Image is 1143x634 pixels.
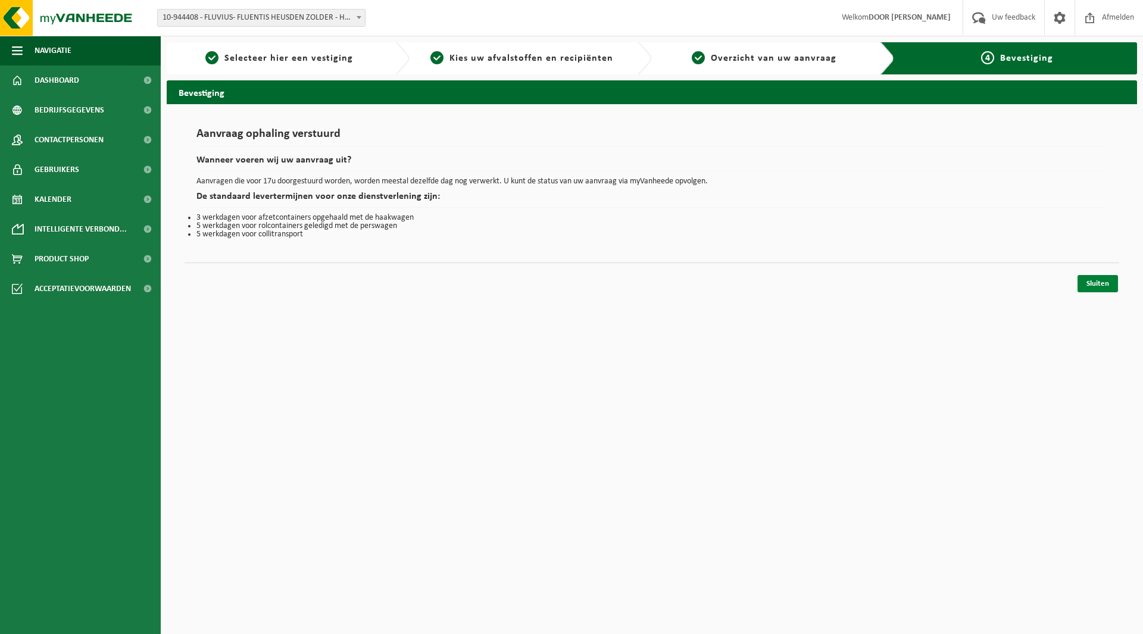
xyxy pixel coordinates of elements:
[173,51,386,65] a: 1Selecteer hier een vestiging
[158,10,365,26] span: 10-944408 - FLUVIUS- FLUENTIS HEUSDEN ZOLDER - HEUSDEN-ZOLDER
[1078,275,1118,292] a: Sluiten
[224,54,353,63] span: Selecteer hier een vestiging
[981,51,994,64] span: 4
[196,192,1107,208] h2: De standaard levertermijnen voor onze dienstverlening zijn:
[35,214,127,244] span: Intelligente verbond...
[167,80,1137,104] h2: Bevestiging
[430,51,444,64] span: 2
[196,214,1107,222] li: 3 werkdagen voor afzetcontainers opgehaald met de haakwagen
[35,244,89,274] span: Product Shop
[196,128,1107,146] h1: Aanvraag ophaling verstuurd
[658,51,871,65] a: 3Overzicht van uw aanvraag
[205,51,218,64] span: 1
[1000,54,1053,63] span: Bevestiging
[449,54,613,63] span: Kies uw afvalstoffen en recipiënten
[196,177,1107,186] p: Aanvragen die voor 17u doorgestuurd worden, worden meestal dezelfde dag nog verwerkt. U kunt de s...
[35,36,71,65] span: Navigatie
[35,65,79,95] span: Dashboard
[35,95,104,125] span: Bedrijfsgegevens
[869,13,951,22] strong: DOOR [PERSON_NAME]
[196,155,1107,171] h2: Wanneer voeren wij uw aanvraag uit?
[196,230,1107,239] li: 5 werkdagen voor collitransport
[35,185,71,214] span: Kalender
[416,51,629,65] a: 2Kies uw afvalstoffen en recipiënten
[157,9,366,27] span: 10-944408 - FLUVIUS- FLUENTIS HEUSDEN ZOLDER - HEUSDEN-ZOLDER
[35,274,131,304] span: Acceptatievoorwaarden
[35,125,104,155] span: Contactpersonen
[711,54,836,63] span: Overzicht van uw aanvraag
[692,51,705,64] span: 3
[196,222,1107,230] li: 5 werkdagen voor rolcontainers geledigd met de perswagen
[35,155,79,185] span: Gebruikers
